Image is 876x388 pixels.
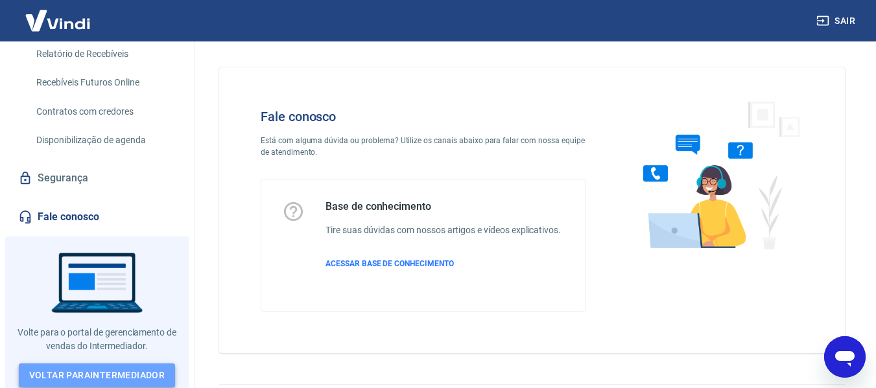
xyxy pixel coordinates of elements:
img: Vindi [16,1,100,40]
a: Segurança [16,164,178,192]
a: Relatório de Recebíveis [31,41,178,67]
a: Recebíveis Futuros Online [31,69,178,96]
p: Está com alguma dúvida ou problema? Utilize os canais abaixo para falar com nossa equipe de atend... [261,135,586,158]
button: Sair [814,9,860,33]
a: Voltar paraIntermediador [19,363,176,387]
a: Fale conosco [16,203,178,231]
iframe: Botão para abrir a janela de mensagens, conversa em andamento [824,336,866,378]
h4: Fale conosco [261,109,586,124]
h5: Base de conhecimento [326,200,561,213]
a: Contratos com credores [31,98,178,125]
a: Disponibilização de agenda [31,127,178,154]
a: ACESSAR BASE DE CONHECIMENTO [326,258,561,269]
img: Fale conosco [617,88,814,261]
span: ACESSAR BASE DE CONHECIMENTO [326,259,454,268]
h6: Tire suas dúvidas com nossos artigos e vídeos explicativos. [326,223,561,237]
